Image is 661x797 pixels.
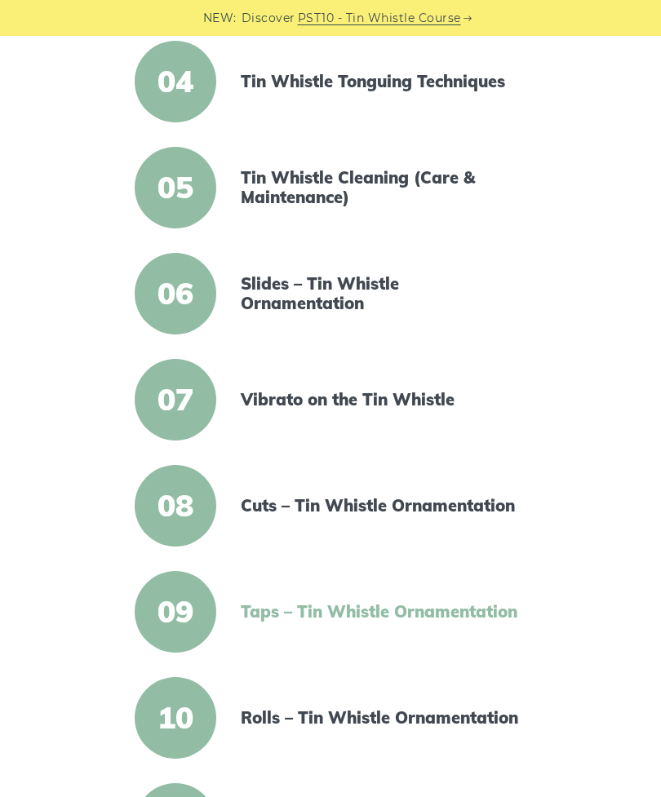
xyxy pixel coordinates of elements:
[241,390,521,410] a: Vibrato on the Tin Whistle
[135,571,216,653] span: 09
[242,9,295,28] span: Discover
[135,147,216,228] span: 05
[241,72,521,91] a: Tin Whistle Tonguing Techniques
[135,359,216,441] span: 07
[135,465,216,547] span: 08
[241,602,521,622] a: Taps – Tin Whistle Ornamentation
[298,9,461,28] a: PST10 - Tin Whistle Course
[135,677,216,759] span: 10
[241,496,521,516] a: Cuts – Tin Whistle Ornamentation
[203,9,237,28] span: NEW:
[241,274,521,313] a: Slides – Tin Whistle Ornamentation
[135,253,216,334] span: 06
[135,41,216,122] span: 04
[241,708,521,728] a: Rolls – Tin Whistle Ornamentation
[241,168,521,207] a: Tin Whistle Cleaning (Care & Maintenance)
